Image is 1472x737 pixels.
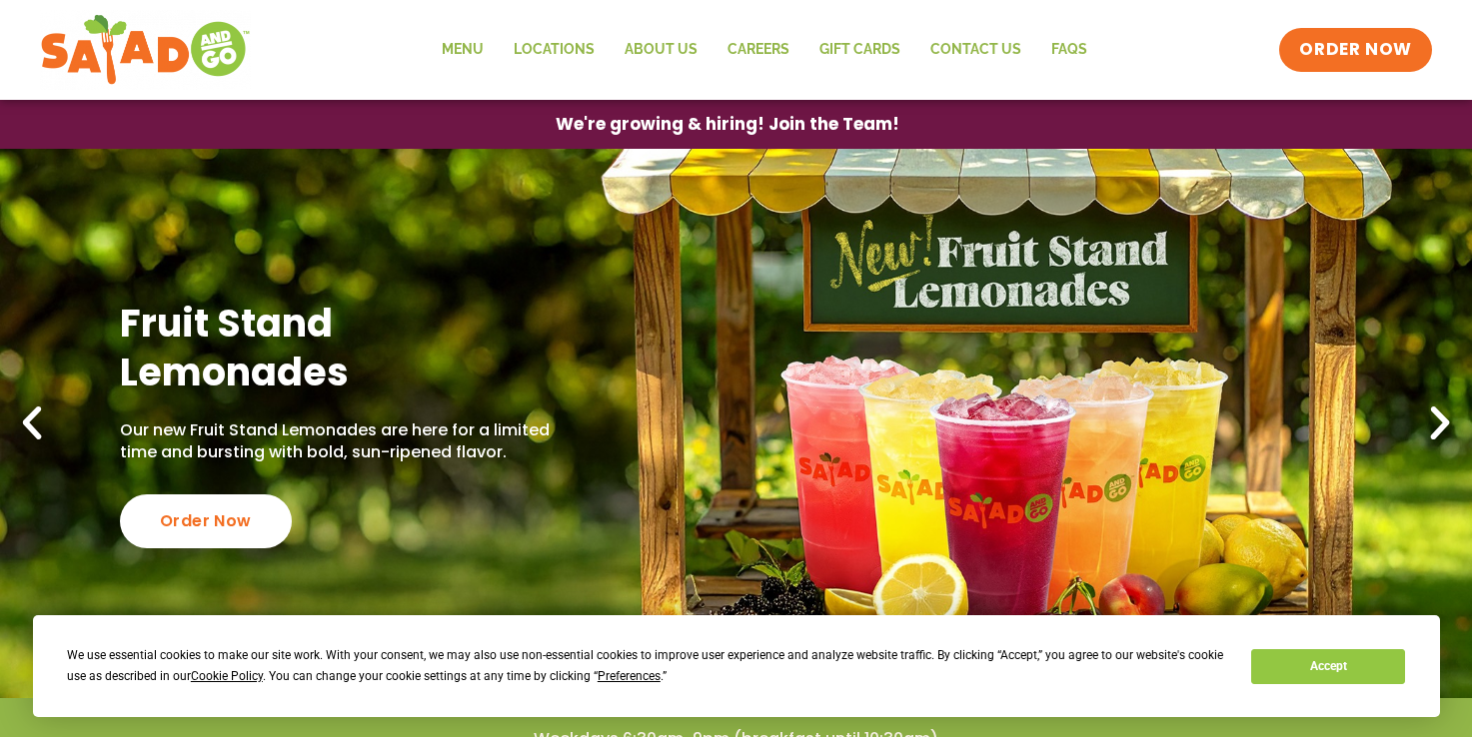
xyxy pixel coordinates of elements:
a: Locations [499,27,610,73]
img: new-SAG-logo-768×292 [40,10,251,90]
p: Our new Fruit Stand Lemonades are here for a limited time and bursting with bold, sun-ripened fla... [120,419,566,464]
a: ORDER NOW [1279,28,1431,72]
div: Cookie Consent Prompt [33,615,1440,717]
div: We use essential cookies to make our site work. With your consent, we may also use non-essential ... [67,645,1227,687]
span: Preferences [598,669,661,683]
a: FAQs [1036,27,1102,73]
a: GIFT CARDS [804,27,915,73]
a: Careers [713,27,804,73]
span: We're growing & hiring! Join the Team! [556,116,899,133]
h2: Fruit Stand Lemonades [120,299,566,397]
nav: Menu [427,27,1102,73]
a: About Us [610,27,713,73]
button: Accept [1251,649,1405,684]
span: ORDER NOW [1299,38,1411,62]
a: Menu [427,27,499,73]
div: Order Now [120,494,292,548]
a: Contact Us [915,27,1036,73]
span: Cookie Policy [191,669,263,683]
a: We're growing & hiring! Join the Team! [526,101,929,148]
